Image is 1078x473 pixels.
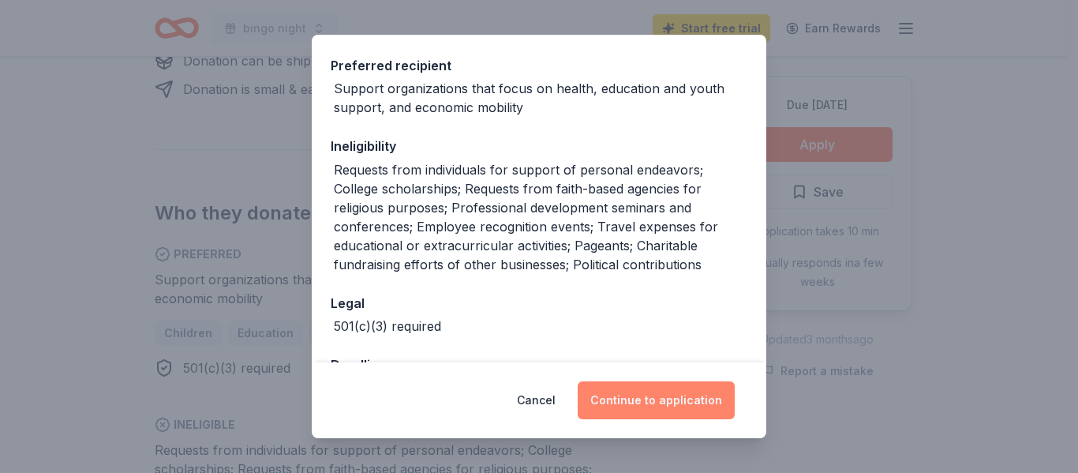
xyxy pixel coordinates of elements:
div: Preferred recipient [331,55,747,76]
div: Legal [331,293,747,313]
div: Support organizations that focus on health, education and youth support, and economic mobility [334,79,747,117]
div: Deadline [331,355,747,375]
div: Requests from individuals for support of personal endeavors; College scholarships; Requests from ... [334,160,747,274]
button: Cancel [517,381,556,419]
button: Continue to application [578,381,735,419]
div: 501(c)(3) required [334,317,441,336]
div: Ineligibility [331,136,747,156]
